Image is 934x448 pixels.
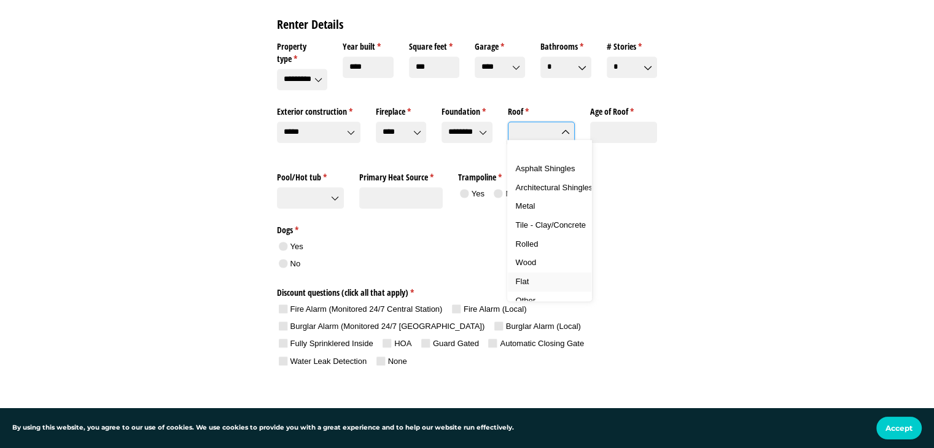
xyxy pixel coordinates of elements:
[290,241,303,252] div: Yes
[388,356,407,367] div: None
[277,220,327,236] legend: Dogs
[12,423,514,433] p: By using this website, you agree to our use of cookies. We use cookies to provide you with a grea...
[472,188,485,199] div: Yes
[516,239,539,249] span: Rolled
[590,102,657,118] label: Age of Roof
[290,356,367,367] div: Water Leak Detection
[277,282,657,298] legend: Discount questions (click all that apply)
[516,277,529,286] span: Flat
[394,338,411,349] div: HOA
[516,296,536,305] span: Other
[290,338,373,349] div: Fully Sprinklered Inside
[376,102,426,118] label: Fireplace
[516,201,535,210] span: Metal
[442,102,492,118] label: Foundation
[359,168,443,183] label: Primary Heat Source
[540,37,591,53] label: Bathrooms
[277,102,360,118] label: Exterior construction
[290,304,443,315] div: Fire Alarm (Monitored 24/​7 Central Station)
[277,37,327,65] label: Property type
[607,37,657,53] label: # Stories
[516,164,575,173] span: Asphalt Shingles
[433,338,479,349] div: Guard Gated
[475,37,525,53] label: Garage
[409,37,459,53] label: Square feet
[464,304,527,315] div: Fire Alarm (Local)
[516,258,537,267] span: Wood
[343,37,393,53] label: Year built
[876,417,922,439] button: Accept
[500,338,584,349] div: Automatic Closing Gate
[277,16,657,33] h2: Renter Details
[506,321,581,332] div: Burglar Alarm (Local)
[885,423,913,433] span: Accept
[277,303,657,373] div: checkbox-group
[277,168,344,183] label: Pool/​Hot tub
[290,321,485,332] div: Burglar Alarm (Monitored 24/​7 [GEOGRAPHIC_DATA])
[508,102,575,118] label: Roof
[516,220,586,230] span: Tile - Clay/Concrete
[290,258,301,269] div: No
[516,183,593,192] span: Architectural Shingles
[458,168,542,183] legend: Trampoline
